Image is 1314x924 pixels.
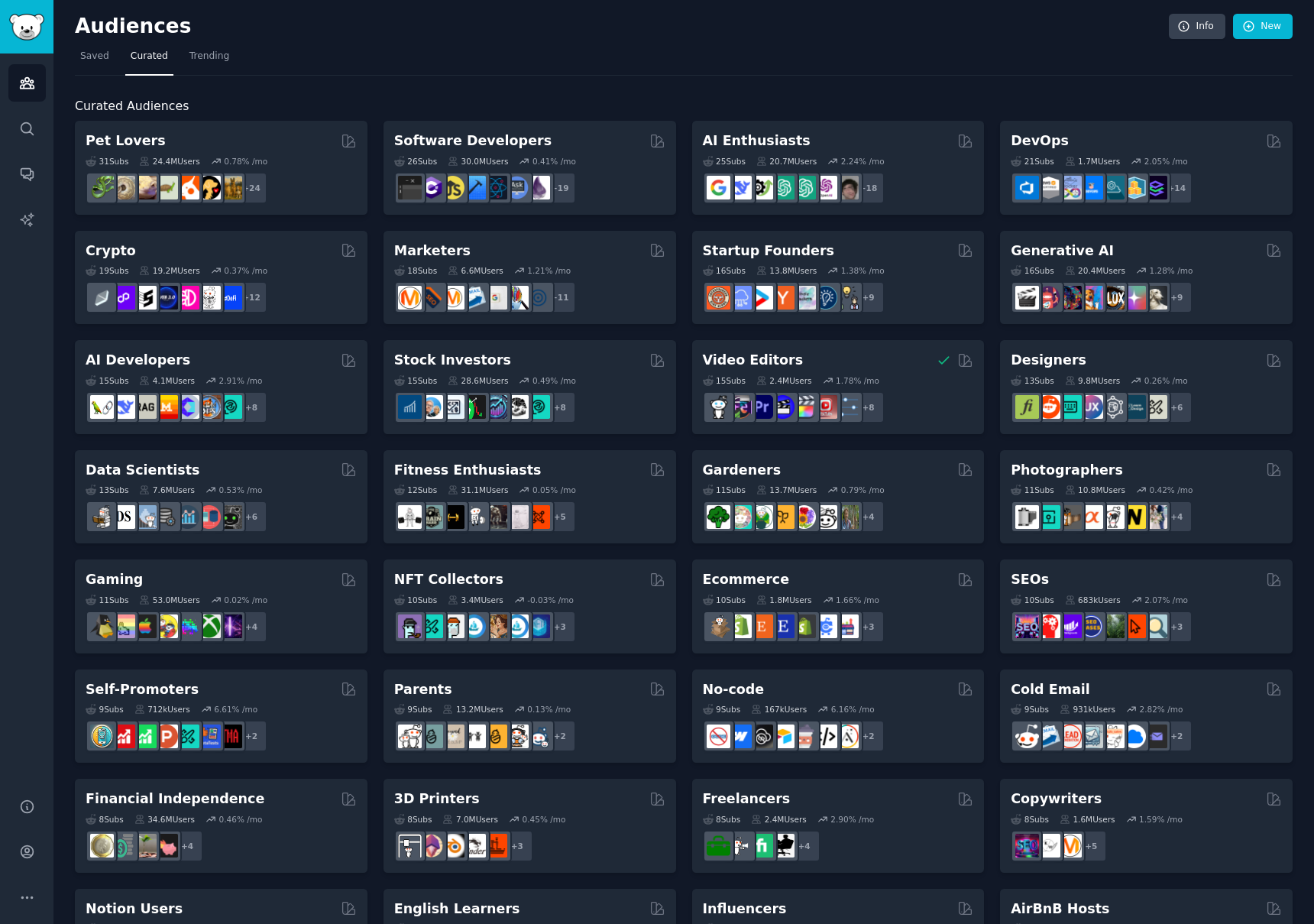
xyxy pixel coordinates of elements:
img: freelance_forhire [728,834,752,858]
img: 0xPolygon [112,286,135,310]
h2: Audiences [75,15,1169,39]
h2: Designers [1011,351,1086,370]
div: + 8 [853,391,885,423]
span: Trending [189,50,229,63]
img: workout [441,505,464,529]
img: Local_SEO [1101,614,1125,638]
img: TwitchStreaming [218,614,242,638]
img: finalcutpro [792,395,816,419]
div: + 8 [544,391,576,423]
div: 3.4M Users [448,595,503,605]
img: gopro [707,395,730,419]
div: + 5 [544,501,576,533]
span: Curated Audiences [75,97,189,116]
div: 31 Sub s [86,156,128,167]
img: AskComputerScience [505,176,529,199]
div: 26 Sub s [394,156,437,167]
h2: Startup Founders [703,242,834,261]
div: 0.41 % /mo [532,156,576,167]
img: dropship [707,614,730,638]
div: 11 Sub s [86,595,128,605]
img: AppIdeas [90,725,114,748]
img: PetAdvice [197,176,221,199]
img: reviewmyshopify [792,614,816,638]
h2: Pet Lovers [86,131,166,151]
h2: Ecommerce [703,570,790,589]
img: software [398,176,422,199]
a: Trending [184,44,235,76]
img: gamers [176,614,199,638]
img: GardeningUK [771,505,795,529]
div: 0.53 % /mo [219,485,263,495]
img: SavageGarden [749,505,773,529]
img: StocksAndTrading [484,395,507,419]
img: premiere [749,395,773,419]
img: seogrowth [1058,614,1082,638]
img: Emailmarketing [1037,725,1060,748]
img: bigseo [419,286,443,310]
img: Airtable [771,725,795,748]
div: + 19 [544,172,576,204]
img: starryai [1122,286,1146,310]
img: Nikon [1122,505,1146,529]
img: UI_Design [1058,395,1082,419]
img: Entrepreneurship [814,286,837,310]
span: Saved [80,50,109,63]
img: leopardgeckos [133,176,157,199]
img: EntrepreneurRideAlong [707,286,730,310]
div: 0.37 % /mo [224,265,267,276]
img: LangChain [90,395,114,419]
img: NFTmarket [441,614,464,638]
img: ecommerce_growth [835,614,859,638]
img: Forex [441,395,464,419]
img: reactnative [484,176,507,199]
div: 10 Sub s [703,595,746,605]
img: defi_ [218,286,242,310]
img: daddit [398,725,422,748]
div: 13 Sub s [86,485,128,495]
div: 1.21 % /mo [527,265,571,276]
img: CryptoNews [197,286,221,310]
div: 16 Sub s [1011,265,1053,276]
img: OnlineMarketing [526,286,550,310]
img: content_marketing [1058,834,1082,858]
img: AItoolsCatalog [749,176,773,199]
img: SEO_cases [1079,614,1103,638]
img: learndesign [1122,395,1146,419]
img: SonyAlpha [1079,505,1103,529]
img: DreamBooth [1144,286,1167,310]
h2: DevOps [1011,131,1069,151]
img: aivideo [1015,286,1039,310]
img: dogbreed [218,176,242,199]
img: ballpython [112,176,135,199]
img: nocodelowcode [792,725,816,748]
img: EmailOutreach [1144,725,1167,748]
img: OpenAIDev [814,176,837,199]
img: DeepSeek [112,395,135,419]
img: deepdream [1058,286,1082,310]
img: alphaandbetausers [176,725,199,748]
img: AskMarketing [441,286,464,310]
div: 15 Sub s [86,375,128,386]
img: defiblockchain [176,286,199,310]
img: startup [749,286,773,310]
div: -0.03 % /mo [527,595,574,605]
div: 28.6M Users [448,375,508,386]
div: 13 Sub s [1011,375,1053,386]
img: selfpromotion [133,725,157,748]
img: GYM [398,505,422,529]
div: + 24 [235,172,267,204]
img: fatFIRE [154,834,178,858]
img: FinancialPlanning [112,834,135,858]
div: 10.8M Users [1065,485,1125,495]
div: 15 Sub s [703,375,746,386]
div: 0.42 % /mo [1149,485,1193,495]
img: EtsySellers [771,614,795,638]
div: + 4 [1160,501,1193,533]
img: sdforall [1079,286,1103,310]
h2: Fitness Enthusiasts [394,461,542,480]
img: technicalanalysis [526,395,550,419]
div: + 8 [235,391,267,423]
img: shopify [728,614,752,638]
img: linux_gaming [90,614,114,638]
